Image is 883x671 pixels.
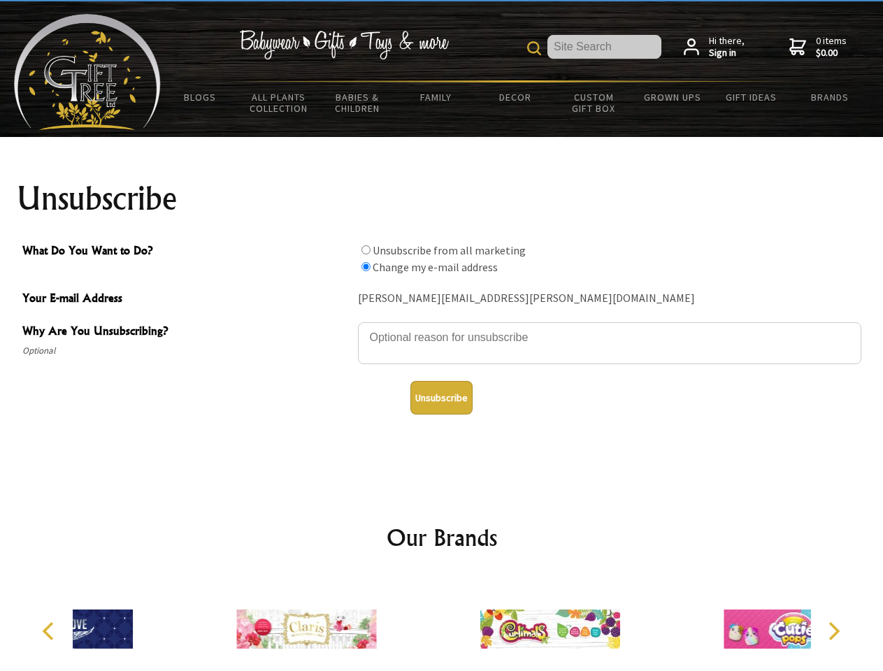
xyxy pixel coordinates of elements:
[22,242,351,262] span: What Do You Want to Do?
[17,182,867,215] h1: Unsubscribe
[712,82,791,112] a: Gift Ideas
[373,260,498,274] label: Change my e-mail address
[361,245,371,254] input: What Do You Want to Do?
[816,47,847,59] strong: $0.00
[554,82,633,123] a: Custom Gift Box
[527,41,541,55] img: product search
[475,82,554,112] a: Decor
[22,342,351,359] span: Optional
[358,322,861,364] textarea: Why Are You Unsubscribing?
[547,35,661,59] input: Site Search
[816,34,847,59] span: 0 items
[709,35,745,59] span: Hi there,
[361,262,371,271] input: What Do You Want to Do?
[358,288,861,310] div: [PERSON_NAME][EMAIL_ADDRESS][PERSON_NAME][DOMAIN_NAME]
[14,14,161,130] img: Babyware - Gifts - Toys and more...
[240,82,319,123] a: All Plants Collection
[22,322,351,342] span: Why Are You Unsubscribing?
[318,82,397,123] a: Babies & Children
[791,82,870,112] a: Brands
[684,35,745,59] a: Hi there,Sign in
[410,381,473,414] button: Unsubscribe
[373,243,526,257] label: Unsubscribe from all marketing
[239,30,449,59] img: Babywear - Gifts - Toys & more
[397,82,476,112] a: Family
[35,616,66,647] button: Previous
[161,82,240,112] a: BLOGS
[709,47,745,59] strong: Sign in
[22,289,351,310] span: Your E-mail Address
[789,35,847,59] a: 0 items$0.00
[818,616,849,647] button: Next
[633,82,712,112] a: Grown Ups
[28,521,856,554] h2: Our Brands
